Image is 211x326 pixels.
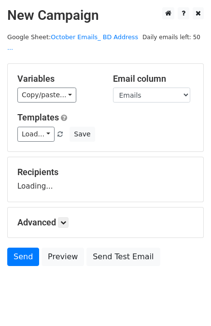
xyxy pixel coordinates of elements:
[7,7,204,24] h2: New Campaign
[17,74,98,84] h5: Variables
[7,33,138,52] a: October Emails_ BD Address ...
[17,127,55,142] a: Load...
[7,33,138,52] small: Google Sheet:
[7,248,39,266] a: Send
[70,127,95,142] button: Save
[17,217,194,228] h5: Advanced
[113,74,194,84] h5: Email column
[17,167,194,192] div: Loading...
[86,248,160,266] a: Send Test Email
[139,33,204,41] a: Daily emails left: 50
[17,167,194,178] h5: Recipients
[42,248,84,266] a: Preview
[139,32,204,43] span: Daily emails left: 50
[17,112,59,122] a: Templates
[17,88,76,103] a: Copy/paste...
